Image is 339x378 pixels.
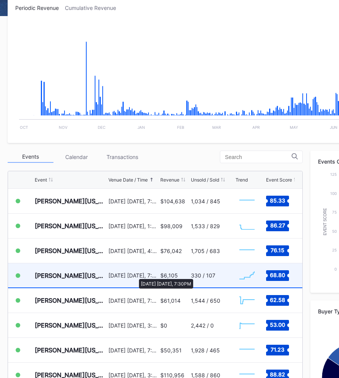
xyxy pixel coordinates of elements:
text: 86.27 [270,222,285,229]
div: $50,351 [160,347,182,354]
svg: Chart title [236,291,258,310]
text: 85.33 [270,197,285,204]
div: [PERSON_NAME][US_STATE] [DATE] Evening [35,197,107,205]
div: Cumulative Revenue [65,5,122,11]
div: [PERSON_NAME][US_STATE] [DATE] Evening [35,346,107,354]
div: Periodic Revenue [15,5,65,11]
svg: Chart title [236,266,258,285]
div: Calendar [53,151,99,163]
text: 50 [332,229,337,234]
svg: Chart title [236,316,258,335]
div: $61,014 [160,297,181,304]
text: 100 [330,191,337,196]
div: 2,442 / 0 [191,322,214,329]
text: 68.80 [270,271,285,278]
svg: Chart title [236,241,258,260]
div: 1,705 / 683 [191,248,220,254]
div: Unsold / Sold [191,177,219,183]
div: 1,034 / 845 [191,198,220,204]
div: [PERSON_NAME][US_STATE] [DATE] Evening [35,297,107,304]
text: Dec [98,125,105,130]
svg: Chart title [236,341,258,360]
text: 62.58 [270,297,285,303]
div: $104,638 [160,198,185,204]
text: Apr [252,125,260,130]
text: 71.23 [271,346,284,353]
div: [PERSON_NAME][US_STATE] [DATE] Afternoon [35,222,107,230]
div: $0 [160,322,167,329]
text: 125 [330,172,337,177]
div: [DATE] [DATE], 1:00PM [108,223,158,229]
div: Trend [236,177,248,183]
input: Search [225,154,292,160]
text: Nov [59,125,68,130]
div: 330 / 107 [191,272,215,279]
text: Mar [212,125,221,130]
div: [PERSON_NAME][US_STATE] [DATE] Afternoon [35,321,107,329]
div: [DATE] [DATE], 7:30PM [108,297,158,304]
div: [DATE] [DATE], 3:30PM [108,322,158,329]
text: Feb [177,125,184,130]
text: 88.82 [270,371,285,378]
div: $98,009 [160,223,182,229]
text: 25 [332,248,337,252]
text: 53.00 [270,321,285,328]
div: 1,544 / 650 [191,297,220,304]
div: Venue Date / Time [108,177,148,183]
div: Events [8,151,53,163]
div: Revenue [160,177,179,183]
div: [PERSON_NAME][US_STATE] [DATE] Evening [35,247,107,255]
div: [DATE] [DATE], 4:30PM [108,248,158,254]
div: [DATE] [DATE], 7:30PM [108,272,158,279]
text: 76.15 [271,247,284,253]
div: [DATE] [DATE], 7:00PM [108,347,158,354]
div: [PERSON_NAME][US_STATE] [DATE] Evening [35,272,107,279]
text: 75 [332,210,337,214]
text: Oct [20,125,28,130]
div: 1,928 / 465 [191,347,220,354]
div: Event [35,177,47,183]
div: 1,533 / 829 [191,223,220,229]
text: Jan [137,125,145,130]
svg: Chart title [236,216,258,235]
text: Jun [330,125,337,130]
div: Transactions [99,151,145,163]
div: Event Score [266,177,292,183]
div: $76,042 [160,248,182,254]
div: $6,105 [160,272,178,279]
text: May [290,125,298,130]
div: [DATE] [DATE], 7:00PM [108,198,158,204]
text: Event Score [323,208,327,235]
text: 0 [334,267,337,271]
svg: Chart title [236,191,258,211]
